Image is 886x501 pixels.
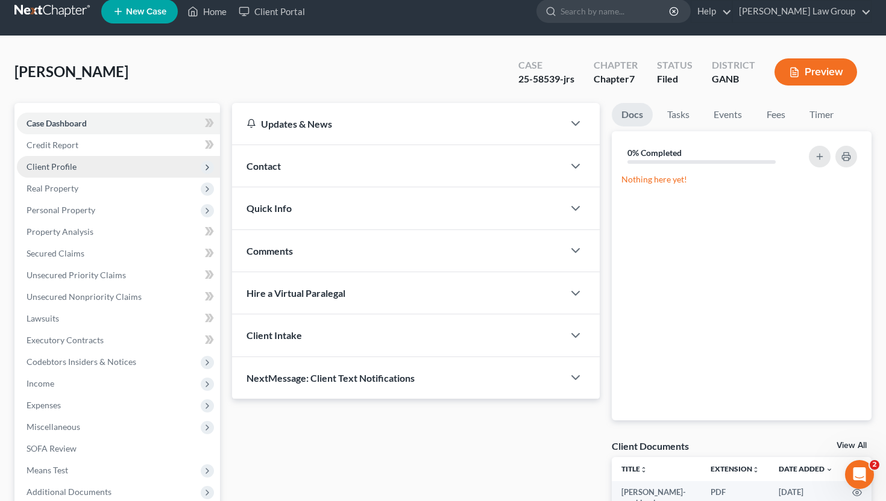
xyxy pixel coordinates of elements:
[27,291,142,302] span: Unsecured Nonpriority Claims
[27,161,77,172] span: Client Profile
[779,464,833,473] a: Date Added expand_more
[657,58,693,72] div: Status
[247,372,415,384] span: NextMessage: Client Text Notifications
[27,183,78,193] span: Real Property
[17,308,220,329] a: Lawsuits
[27,487,112,497] span: Additional Documents
[27,226,93,237] span: Property Analysis
[27,400,61,410] span: Expenses
[712,72,755,86] div: GANB
[27,335,104,345] span: Executory Contracts
[518,72,574,86] div: 25-58539-jrs
[27,205,95,215] span: Personal Property
[17,134,220,156] a: Credit Report
[752,466,759,473] i: unfold_more
[17,286,220,308] a: Unsecured Nonpriority Claims
[27,270,126,280] span: Unsecured Priority Claims
[774,58,857,86] button: Preview
[800,103,843,126] a: Timer
[17,329,220,351] a: Executory Contracts
[658,103,699,126] a: Tasks
[27,465,68,475] span: Means Test
[17,438,220,459] a: SOFA Review
[845,460,874,489] iframe: Intercom live chat
[181,1,233,22] a: Home
[247,117,550,130] div: Updates & News
[17,221,220,243] a: Property Analysis
[27,313,59,323] span: Lawsuits
[27,422,80,432] span: Miscellaneous
[594,72,638,86] div: Chapter
[621,464,647,473] a: Titleunfold_more
[27,118,87,128] span: Case Dashboard
[247,160,281,172] span: Contact
[518,58,574,72] div: Case
[27,140,78,150] span: Credit Report
[612,103,653,126] a: Docs
[826,466,833,473] i: expand_more
[711,464,759,473] a: Extensionunfold_more
[126,7,166,16] span: New Case
[612,440,689,452] div: Client Documents
[17,264,220,286] a: Unsecured Priority Claims
[27,356,136,367] span: Codebtors Insiders & Notices
[247,329,302,341] span: Client Intake
[594,58,638,72] div: Chapter
[17,243,220,264] a: Secured Claims
[640,466,647,473] i: unfold_more
[756,103,795,126] a: Fees
[27,378,54,388] span: Income
[14,63,128,80] span: [PERSON_NAME]
[627,148,682,158] strong: 0% Completed
[870,460,879,470] span: 2
[691,1,732,22] a: Help
[233,1,311,22] a: Client Portal
[621,173,862,185] p: Nothing here yet!
[733,1,871,22] a: [PERSON_NAME] Law Group
[657,72,693,86] div: Filed
[27,443,77,453] span: SOFA Review
[704,103,752,126] a: Events
[247,245,293,257] span: Comments
[629,73,635,84] span: 7
[247,287,345,299] span: Hire a Virtual Paralegal
[837,441,867,450] a: View All
[17,113,220,134] a: Case Dashboard
[27,248,84,258] span: Secured Claims
[247,202,292,214] span: Quick Info
[712,58,755,72] div: District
